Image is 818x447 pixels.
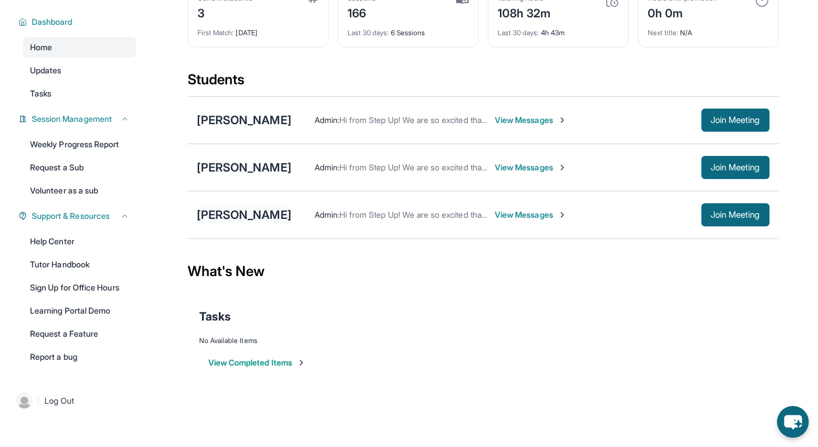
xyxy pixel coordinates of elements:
div: 6 Sessions [348,21,469,38]
a: Home [23,37,136,58]
a: Weekly Progress Report [23,134,136,155]
a: Help Center [23,231,136,252]
img: Chevron-Right [558,163,567,172]
div: [DATE] [197,21,319,38]
button: Join Meeting [701,203,770,226]
a: Request a Sub [23,157,136,178]
img: user-img [16,393,32,409]
a: Tutor Handbook [23,254,136,275]
span: Join Meeting [711,164,760,171]
span: Tasks [30,88,51,99]
span: View Messages [495,114,567,126]
span: Join Meeting [711,211,760,218]
button: chat-button [777,406,809,438]
div: 166 [348,3,376,21]
button: View Completed Items [208,357,306,368]
div: N/A [648,21,769,38]
span: Support & Resources [32,210,110,222]
button: Join Meeting [701,109,770,132]
span: Last 30 days : [348,28,389,37]
span: Join Meeting [711,117,760,124]
a: Sign Up for Office Hours [23,277,136,298]
div: No Available Items [199,336,767,345]
span: Log Out [44,395,74,407]
span: Updates [30,65,62,76]
div: 4h 43m [498,21,619,38]
button: Dashboard [27,16,129,28]
a: |Log Out [12,388,136,414]
span: Admin : [315,162,339,172]
div: [PERSON_NAME] [197,207,292,223]
span: Home [30,42,52,53]
span: Next title : [648,28,679,37]
div: [PERSON_NAME] [197,159,292,176]
button: Support & Resources [27,210,129,222]
span: First Match : [197,28,234,37]
a: Request a Feature [23,323,136,344]
div: What's New [188,246,779,297]
span: Tasks [199,308,231,325]
div: 3 [197,3,252,21]
span: Last 30 days : [498,28,539,37]
a: Updates [23,60,136,81]
span: Admin : [315,210,339,219]
button: Join Meeting [701,156,770,179]
a: Learning Portal Demo [23,300,136,321]
a: Tasks [23,83,136,104]
div: 108h 32m [498,3,551,21]
a: Volunteer as a sub [23,180,136,201]
a: Report a bug [23,347,136,367]
div: Students [188,70,779,96]
div: 0h 0m [648,3,717,21]
span: View Messages [495,162,567,173]
img: Chevron-Right [558,210,567,219]
button: Session Management [27,113,129,125]
span: Dashboard [32,16,73,28]
span: View Messages [495,209,567,221]
span: Session Management [32,113,112,125]
div: [PERSON_NAME] [197,112,292,128]
span: Admin : [315,115,339,125]
img: Chevron-Right [558,116,567,125]
span: | [37,394,40,408]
